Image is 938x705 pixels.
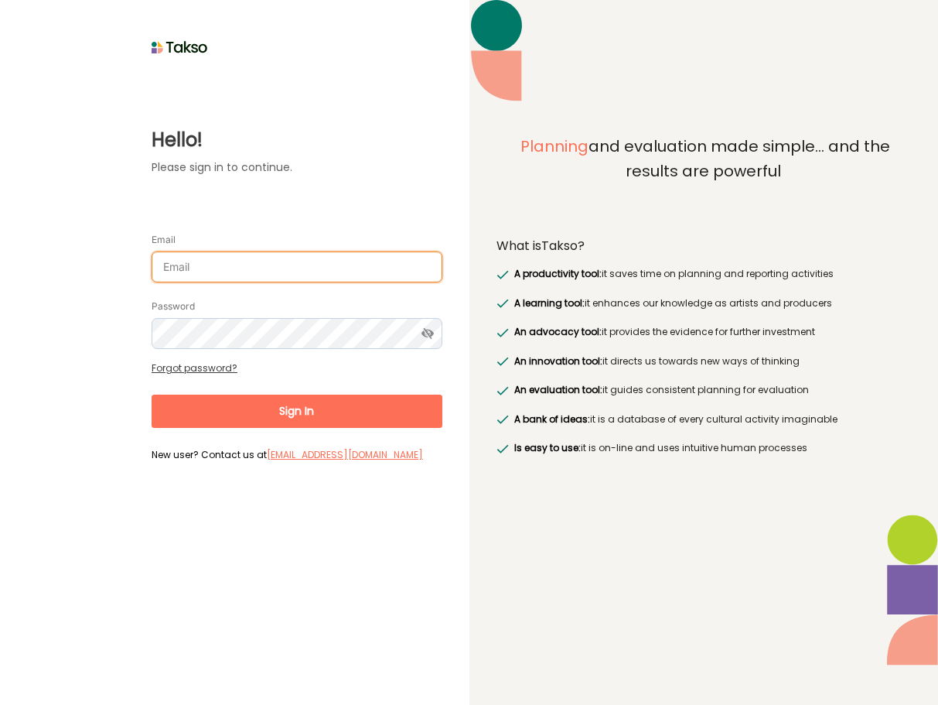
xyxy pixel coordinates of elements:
[514,354,602,368] span: An innovation tool:
[511,266,834,282] label: it saves time on planning and reporting activities
[152,447,442,461] label: New user? Contact us at
[152,395,442,428] button: Sign In
[496,386,509,395] img: greenRight
[511,412,837,427] label: it is a database of every cultural activity imaginable
[511,440,807,456] label: it is on-line and uses intuitive human processes
[152,234,176,246] label: Email
[496,270,509,279] img: greenRight
[496,357,509,366] img: greenRight
[511,382,809,398] label: it guides consistent planning for evaluation
[511,324,815,340] label: it provides the evidence for further investment
[152,252,442,282] input: Email
[152,36,208,59] img: taksoLoginLogo
[514,296,585,310] span: A learning tool:
[511,354,800,369] label: it directs us towards new ways of thinking
[496,444,509,453] img: greenRight
[514,267,602,280] span: A productivity tool:
[514,441,581,454] span: Is easy to use:
[541,237,585,255] span: Takso?
[514,325,602,338] span: An advocacy tool:
[496,299,509,308] img: greenRight
[520,135,588,157] span: Planning
[514,412,590,426] span: A bank of ideas:
[267,448,423,461] a: [EMAIL_ADDRESS][DOMAIN_NAME]
[152,126,442,154] label: Hello!
[514,383,602,396] span: An evaluation tool:
[496,238,585,254] label: What is
[496,328,509,337] img: greenRight
[496,415,509,424] img: greenRight
[152,361,237,375] a: Forgot password?
[152,159,442,176] label: Please sign in to continue.
[267,447,423,463] label: [EMAIL_ADDRESS][DOMAIN_NAME]
[152,300,195,313] label: Password
[496,135,912,218] label: and evaluation made simple... and the results are powerful
[511,296,832,311] label: it enhances our knowledge as artists and producers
